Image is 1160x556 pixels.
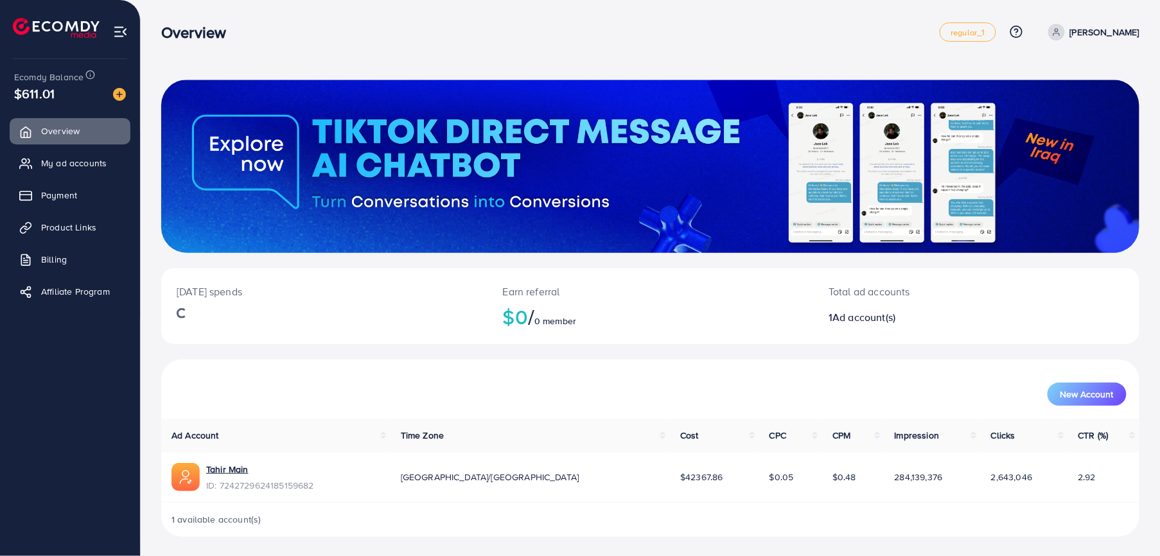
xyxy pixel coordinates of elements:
span: 0 member [534,315,576,327]
span: $42367.86 [680,471,723,483]
button: New Account [1048,383,1127,406]
p: [PERSON_NAME] [1070,24,1139,40]
img: menu [113,24,128,39]
a: Product Links [10,214,130,240]
span: / [528,302,534,331]
p: Total ad accounts [829,284,1042,299]
span: Clicks [991,429,1015,442]
img: logo [13,18,100,38]
span: Billing [41,253,67,266]
span: 2,643,046 [991,471,1032,483]
a: Tahir Main [206,463,314,476]
span: $0.05 [769,471,794,483]
a: regular_1 [940,22,996,42]
p: Earn referral [503,284,798,299]
span: Overview [41,125,80,137]
span: 2.92 [1078,471,1096,483]
span: CTR (%) [1078,429,1109,442]
span: 1 available account(s) [171,513,261,526]
p: [DATE] spends [177,284,472,299]
a: Overview [10,118,130,144]
span: CPM [832,429,850,442]
span: Product Links [41,221,96,234]
span: [GEOGRAPHIC_DATA]/[GEOGRAPHIC_DATA] [401,471,579,483]
a: [PERSON_NAME] [1043,24,1139,40]
span: Ad account(s) [832,310,895,324]
img: ic-ads-acc.e4c84228.svg [171,463,200,491]
span: Cost [680,429,699,442]
img: image [113,88,126,101]
span: Ad Account [171,429,219,442]
a: Payment [10,182,130,208]
span: 284,139,376 [895,471,943,483]
span: regular_1 [951,28,985,37]
span: Payment [41,189,77,202]
h3: Overview [161,23,236,42]
h2: 1 [829,311,1042,324]
span: My ad accounts [41,157,107,169]
span: Affiliate Program [41,285,110,298]
a: Affiliate Program [10,279,130,304]
a: My ad accounts [10,150,130,176]
h2: $0 [503,304,798,329]
span: $611.01 [14,84,55,103]
span: $0.48 [832,471,856,483]
span: New Account [1060,390,1114,399]
span: Impression [895,429,940,442]
span: ID: 7242729624185159682 [206,479,314,492]
span: CPC [769,429,786,442]
a: Billing [10,247,130,272]
span: Time Zone [401,429,444,442]
span: Ecomdy Balance [14,71,83,83]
